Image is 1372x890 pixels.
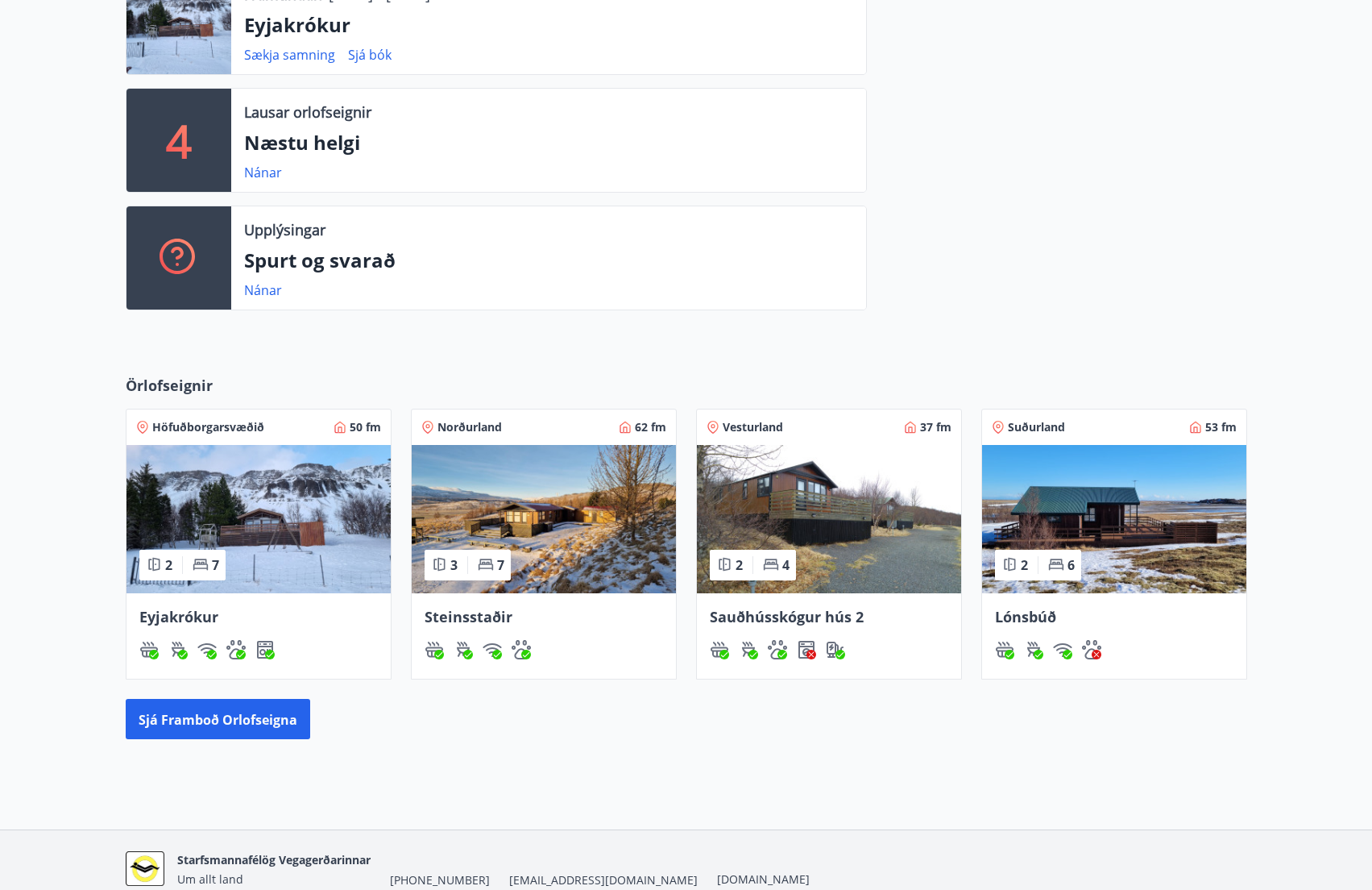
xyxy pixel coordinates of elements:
[197,640,217,659] img: HJRyFFsYp6qjeUYhR4dAD8CaCEsnIFYZ05miwXoh.svg
[497,556,504,574] font: 7
[509,872,698,888] font: [EMAIL_ADDRESS][DOMAIN_NAME]
[450,556,458,574] font: 3
[126,376,213,395] font: Örlofseignir
[425,607,512,626] font: Steinsstaðir
[139,640,159,659] img: h89QDIuHlAdpqTriuIvuEWkTH976fOgBEOOeu1mi.svg
[126,445,391,593] img: Paella-réttur
[651,419,666,435] font: fm
[483,640,502,659] img: HJRyFFsYp6qjeUYhR4dAD8CaCEsnIFYZ05miwXoh.svg
[710,607,864,626] font: Sauðhússkógur hús 2
[1053,640,1072,659] img: HJRyFFsYp6qjeUYhR4dAD8CaCEsnIFYZ05miwXoh.svg
[244,102,371,122] font: Lausar orlofseignir
[1008,419,1065,435] font: Suðurland
[454,640,473,659] div: Gasgrill
[512,640,531,659] div: Gæludýr
[635,419,648,435] font: 62
[512,640,531,659] img: pxcaIm5dSOV3FS4whs1soiYWTwFQvksT25a9J10C.svg
[995,640,1014,659] img: h89QDIuHlAdpqTriuIvuEWkTH976fOgBEOOeu1mi.svg
[1082,640,1101,659] div: Gæludýr
[1221,419,1237,435] font: fm
[483,640,502,659] div: Þráðlaust net
[723,419,783,435] font: Vesturland
[244,129,360,156] font: Næstu helgi
[390,872,490,888] font: [PHONE_NUMBER]
[437,419,502,435] font: Norðurland
[348,46,392,64] font: Sjá bók
[166,110,192,171] font: 4
[226,640,246,659] img: pxcaIm5dSOV3FS4whs1soiYWTwFQvksT25a9J10C.svg
[425,640,444,659] img: h89QDIuHlAdpqTriuIvuEWkTH976fOgBEOOeu1mi.svg
[197,640,217,659] div: Þráðlaust net
[255,640,275,659] div: Uppþottavél
[212,556,219,574] font: 7
[936,419,951,435] font: fm
[425,640,444,659] div: Heitur pottur
[739,640,758,659] div: Gasgrill
[1053,640,1072,659] div: Þráðlaust net
[244,247,396,273] font: Spurt og svarað
[710,640,729,659] img: h89QDIuHlAdpqTriuIvuEWkTH976fOgBEOOeu1mi.svg
[139,711,297,729] font: Sjá framboð orlofseigna
[168,640,188,659] div: Gasgrill
[139,640,159,659] div: Heitur pottur
[1024,640,1043,659] img: ZXjrS3QKesehq6nQAPjaRuRTI364z8ohTALB4wBr.svg
[126,851,164,886] img: suBotUq1GBnnm8aIt3p4JrVVQbDVnVd9Xe71I8RX.jpg
[797,640,816,659] div: Þvottavél
[165,556,172,574] font: 2
[255,640,275,659] img: 7hj2GulIrg6h11dFIpsIzg8Ak2vZaScVwTihwv8g.svg
[782,556,790,574] font: 4
[1024,640,1043,659] div: Gasgrill
[995,607,1056,626] font: Lónsbúð
[736,556,743,574] font: 2
[982,445,1246,593] img: Paella-réttur
[454,640,473,659] img: ZXjrS3QKesehq6nQAPjaRuRTI364z8ohTALB4wBr.svg
[1021,556,1028,574] font: 2
[244,164,282,181] font: Nánar
[739,640,758,659] img: ZXjrS3QKesehq6nQAPjaRuRTI364z8ohTALB4wBr.svg
[366,419,381,435] font: fm
[139,607,218,626] font: Eyjakrókur
[697,445,961,593] img: Paella-réttur
[226,640,246,659] div: Gæludýr
[826,640,845,659] div: Hleðslustöð fyrir rafbíla
[244,281,282,299] font: Nánar
[797,640,816,659] img: Dl16BY4EX9PAW649lg1C3oBuIaAsR6QVDQBO2cTm.svg
[768,640,787,659] img: pxcaIm5dSOV3FS4whs1soiYWTwFQvksT25a9J10C.svg
[126,699,310,739] button: Sjá framboð orlofseigna
[244,11,350,38] font: Eyjakrókur
[768,640,787,659] div: Gæludýr
[717,871,810,887] a: [DOMAIN_NAME]
[244,220,325,239] font: Upplýsingar
[412,445,676,593] img: Paella-réttur
[177,852,371,867] font: Starfsmannafélög Vegagerðarinnar
[350,419,363,435] font: 50
[995,640,1014,659] div: Heitur pottur
[168,640,188,659] img: ZXjrS3QKesehq6nQAPjaRuRTI364z8ohTALB4wBr.svg
[152,419,264,435] font: Höfuðborgarsvæðið
[710,640,729,659] div: Heitur pottur
[1082,640,1101,659] img: pxcaIm5dSOV3FS4whs1soiYWTwFQvksT25a9J10C.svg
[826,640,845,659] img: nH7E6Gw2rvWFb8XaSdRp44dhkQaj4PJkOoRYItBQ.svg
[1205,419,1218,435] font: 53
[1067,556,1075,574] font: 6
[177,871,243,887] font: Um allt land
[244,46,335,64] font: Sækja samning
[920,419,933,435] font: 37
